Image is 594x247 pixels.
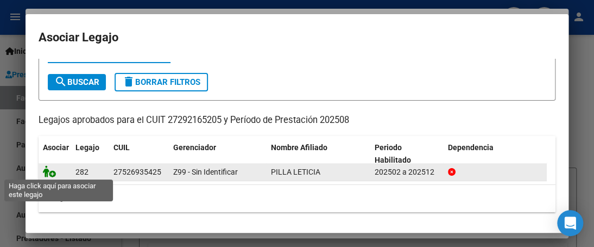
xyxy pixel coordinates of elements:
[375,166,439,178] div: 202502 a 202512
[122,77,200,87] span: Borrar Filtros
[444,136,547,172] datatable-header-cell: Dependencia
[54,77,99,87] span: Buscar
[39,114,555,127] p: Legajos aprobados para el CUIT 27292165205 y Período de Prestación 202508
[173,143,216,152] span: Gerenciador
[122,75,135,88] mat-icon: delete
[271,143,327,152] span: Nombre Afiliado
[39,136,71,172] datatable-header-cell: Asociar
[75,168,89,176] span: 282
[54,75,67,88] mat-icon: search
[370,136,444,172] datatable-header-cell: Periodo Habilitado
[48,74,106,90] button: Buscar
[113,143,130,152] span: CUIL
[375,143,411,164] span: Periodo Habilitado
[39,185,555,212] div: 1 registros
[173,168,238,176] span: Z99 - Sin Identificar
[115,73,208,91] button: Borrar Filtros
[43,143,69,152] span: Asociar
[71,136,109,172] datatable-header-cell: Legajo
[109,136,169,172] datatable-header-cell: CUIL
[557,210,583,236] div: Open Intercom Messenger
[169,136,267,172] datatable-header-cell: Gerenciador
[39,27,555,48] h2: Asociar Legajo
[271,168,320,176] span: PILLA LETICIA
[267,136,370,172] datatable-header-cell: Nombre Afiliado
[75,143,99,152] span: Legajo
[448,143,494,152] span: Dependencia
[113,166,161,178] div: 27526935425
